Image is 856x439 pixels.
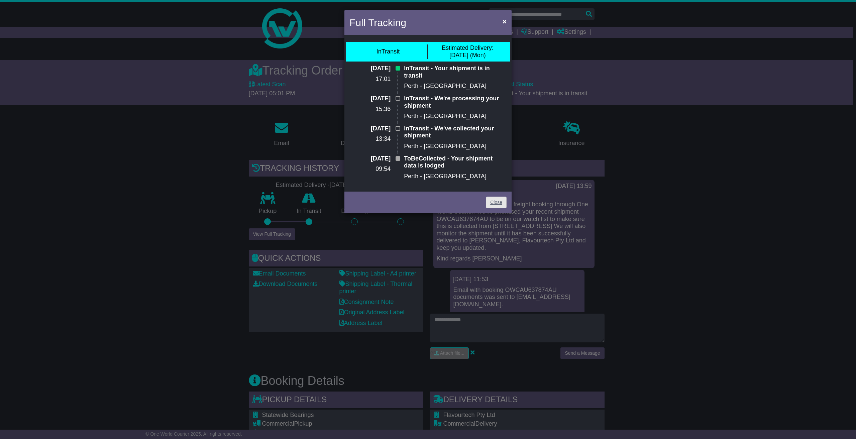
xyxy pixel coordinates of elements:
p: Perth - [GEOGRAPHIC_DATA] [404,173,507,180]
a: Close [486,197,507,208]
p: 13:34 [349,135,391,143]
p: [DATE] [349,125,391,132]
p: [DATE] [349,155,391,162]
p: Perth - [GEOGRAPHIC_DATA] [404,83,507,90]
span: Estimated Delivery: [442,44,494,51]
p: InTransit - Your shipment is in transit [404,65,507,79]
button: Close [499,14,510,28]
p: ToBeCollected - Your shipment data is lodged [404,155,507,170]
p: InTransit - We've collected your shipment [404,125,507,139]
p: Perth - [GEOGRAPHIC_DATA] [404,113,507,120]
div: InTransit [377,48,400,56]
p: Perth - [GEOGRAPHIC_DATA] [404,143,507,150]
p: 15:36 [349,106,391,113]
span: × [503,17,507,25]
h4: Full Tracking [349,15,406,30]
div: [DATE] (Mon) [442,44,494,59]
p: [DATE] [349,65,391,72]
p: InTransit - We're processing your shipment [404,95,507,109]
p: [DATE] [349,95,391,102]
p: 09:54 [349,166,391,173]
p: 17:01 [349,76,391,83]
